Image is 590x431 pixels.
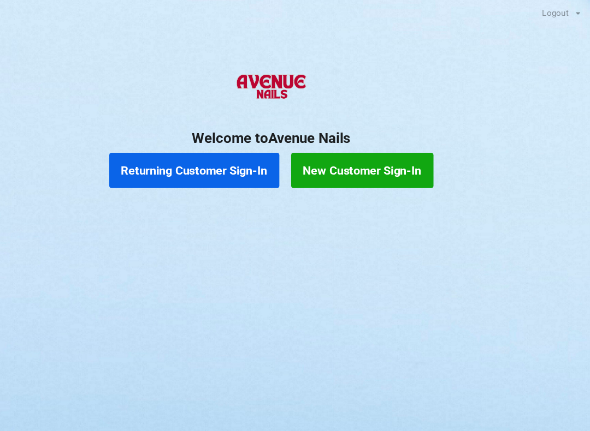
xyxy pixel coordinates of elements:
div: Logout [546,8,570,16]
button: Returning Customer Sign-In [145,141,303,174]
span: S [279,414,284,422]
button: New Customer Sign-In [314,141,445,174]
img: favicon.ico [244,412,255,423]
img: AvenueNails-Logo.png [258,59,331,103]
span: Q [257,414,263,422]
b: uick tart ystem v 5.0.8 [257,412,346,423]
span: S [296,414,300,422]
